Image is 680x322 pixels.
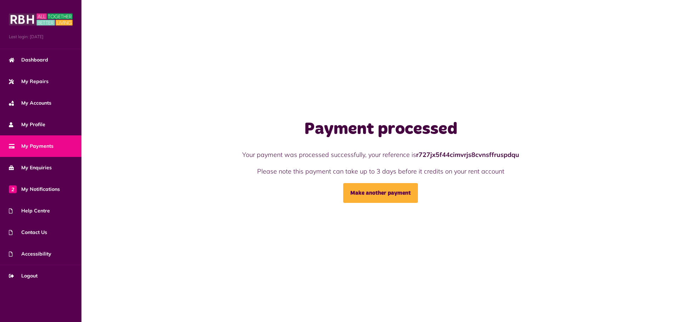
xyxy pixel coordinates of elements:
span: My Repairs [9,78,49,85]
span: Dashboard [9,56,48,64]
span: My Profile [9,121,45,128]
img: MyRBH [9,12,73,27]
a: Make another payment [343,183,418,203]
span: My Notifications [9,186,60,193]
span: 2 [9,185,17,193]
span: My Enquiries [9,164,52,171]
span: My Accounts [9,99,51,107]
span: My Payments [9,142,53,150]
p: Your payment was processed successfully, your reference is [182,150,579,159]
span: Accessibility [9,250,51,258]
p: Please note this payment can take up to 3 days before it credits on your rent account [182,166,579,176]
span: Contact Us [9,229,47,236]
strong: r727jx5f44cimvrjs8cvnsffruspdqu [416,151,519,159]
span: Last login: [DATE] [9,34,73,40]
h1: Payment processed [182,119,579,140]
span: Logout [9,272,38,280]
span: Help Centre [9,207,50,215]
